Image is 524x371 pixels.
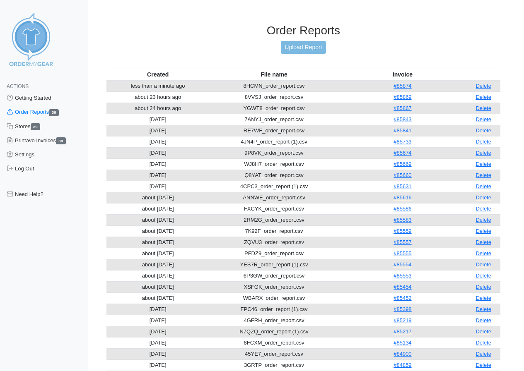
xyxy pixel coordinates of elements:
[106,359,210,371] td: [DATE]
[31,123,41,130] span: 39
[476,340,491,346] a: Delete
[106,225,210,237] td: about [DATE]
[394,340,411,346] a: #85134
[210,203,339,214] td: FXCYK_order_report.csv
[106,248,210,259] td: about [DATE]
[394,362,411,368] a: #84859
[394,83,411,89] a: #85874
[476,217,491,223] a: Delete
[476,105,491,111] a: Delete
[210,158,339,170] td: WJ8H7_order_report.csv
[394,183,411,189] a: #85631
[106,348,210,359] td: [DATE]
[210,270,339,281] td: 6P3GW_order_report.csv
[394,172,411,178] a: #85660
[210,136,339,147] td: 4JN4P_order_report (1).csv
[394,194,411,201] a: #85616
[210,225,339,237] td: 7K92F_order_report.csv
[7,84,29,89] span: Actions
[210,348,339,359] td: 45YE7_order_report.csv
[476,261,491,268] a: Delete
[210,281,339,292] td: XSFGK_order_report.csv
[394,228,411,234] a: #85559
[210,259,339,270] td: YES7R_order_report (1).csv
[476,116,491,122] a: Delete
[394,317,411,323] a: #85219
[106,304,210,315] td: [DATE]
[210,248,339,259] td: PFDZ9_order_report.csv
[210,304,339,315] td: FPC46_order_report (1).csv
[106,337,210,348] td: [DATE]
[476,362,491,368] a: Delete
[210,170,339,181] td: Q8YAT_order_report.csv
[210,69,339,80] th: File name
[394,351,411,357] a: #84900
[106,125,210,136] td: [DATE]
[106,114,210,125] td: [DATE]
[210,237,339,248] td: ZQVU3_order_report.csv
[476,284,491,290] a: Delete
[106,24,500,38] h3: Order Reports
[476,194,491,201] a: Delete
[106,237,210,248] td: about [DATE]
[106,170,210,181] td: [DATE]
[476,127,491,134] a: Delete
[106,315,210,326] td: [DATE]
[106,147,210,158] td: [DATE]
[394,139,411,145] a: #85733
[476,351,491,357] a: Delete
[210,80,339,92] td: 8HCMN_order_report.csv
[106,259,210,270] td: about [DATE]
[106,103,210,114] td: about 24 hours ago
[476,161,491,167] a: Delete
[394,261,411,268] a: #85554
[476,83,491,89] a: Delete
[106,69,210,80] th: Created
[106,80,210,92] td: less than a minute ago
[394,161,411,167] a: #85669
[281,41,326,54] a: Upload Report
[210,147,339,158] td: 9P8VK_order_report.csv
[106,91,210,103] td: about 23 hours ago
[106,270,210,281] td: about [DATE]
[394,127,411,134] a: #85841
[106,214,210,225] td: about [DATE]
[210,359,339,371] td: 3GRTP_order_report.csv
[56,137,66,144] span: 38
[210,337,339,348] td: 8FCXM_order_report.csv
[394,284,411,290] a: #85454
[210,214,339,225] td: 2RM2G_order_report.csv
[394,239,411,245] a: #85557
[476,317,491,323] a: Delete
[394,206,411,212] a: #85586
[210,192,339,203] td: ANNWE_order_report.csv
[210,91,339,103] td: 8VVSJ_order_report.csv
[394,94,411,100] a: #85869
[210,315,339,326] td: 4GFRH_order_report.csv
[476,239,491,245] a: Delete
[394,116,411,122] a: #85843
[210,114,339,125] td: 7ANYJ_order_report.csv
[476,94,491,100] a: Delete
[106,181,210,192] td: [DATE]
[106,136,210,147] td: [DATE]
[394,250,411,256] a: #85555
[476,328,491,335] a: Delete
[106,326,210,337] td: [DATE]
[394,306,411,312] a: #85398
[476,273,491,279] a: Delete
[106,158,210,170] td: [DATE]
[210,292,339,304] td: WBARX_order_report.csv
[476,295,491,301] a: Delete
[394,217,411,223] a: #85583
[49,109,59,116] span: 39
[394,105,411,111] a: #85867
[476,306,491,312] a: Delete
[476,228,491,234] a: Delete
[476,150,491,156] a: Delete
[476,183,491,189] a: Delete
[106,203,210,214] td: about [DATE]
[210,125,339,136] td: RE7WF_order_report.csv
[339,69,467,80] th: Invoice
[394,150,411,156] a: #85674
